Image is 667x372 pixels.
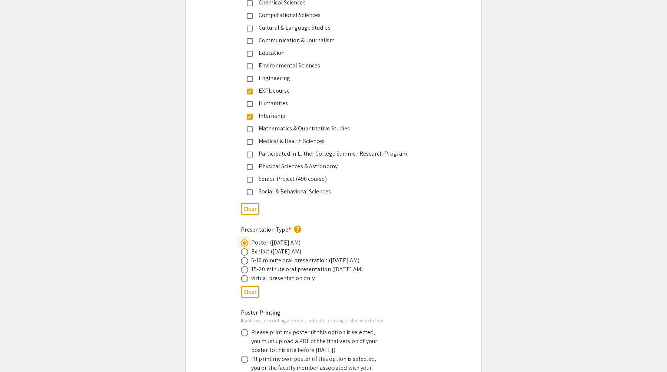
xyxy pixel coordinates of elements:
[253,149,408,158] div: Participated in Luther College Summer Research Program
[241,317,414,324] div: If you are presenting a poster, indicate printing preference below.
[251,247,301,256] div: Exhibit ([DATE] AM)
[241,286,259,298] button: Clear
[253,99,408,108] div: Humanities
[253,112,408,120] div: Internship
[253,36,408,45] div: Communication & Journalism
[251,274,315,283] div: virtual presentation only
[253,74,408,83] div: Engineering
[251,328,381,355] div: Please print my poster (if this option is selected, you must upload a PDF of the final version of...
[241,203,259,215] button: Clear
[241,309,281,316] mat-label: Poster Printing
[251,265,363,274] div: 15-20 minute oral presentation ([DATE] AM)
[253,23,408,32] div: Cultural & Language Studies
[253,124,408,133] div: Mathematics & Quantitative Studies
[253,175,408,183] div: Senior Project (490 course)
[253,187,408,196] div: Social & Behavioral Sciences
[253,86,408,95] div: EXPL course
[253,162,408,171] div: Physical Sciences & Astronomy
[241,226,291,233] mat-label: Presentation Type
[253,137,408,146] div: Medical & Health Sciences
[6,339,31,366] iframe: Chat
[251,256,359,265] div: 5-10 minute oral presentation ([DATE] AM)
[253,11,408,20] div: Computational Sciences
[293,225,302,234] mat-icon: help
[253,61,408,70] div: Environmental Sciences
[251,238,301,247] div: Poster ([DATE] AM)
[253,49,408,57] div: Education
